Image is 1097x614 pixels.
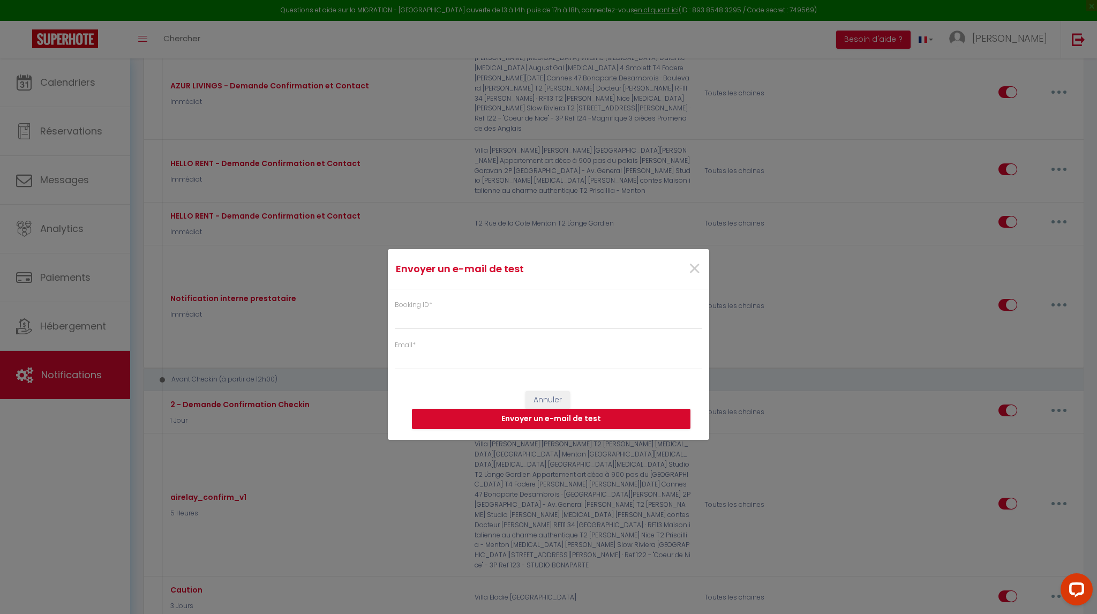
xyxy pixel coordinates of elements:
[1052,569,1097,614] iframe: LiveChat chat widget
[688,253,701,285] span: ×
[525,391,570,409] button: Annuler
[395,300,432,310] label: Booking ID
[688,258,701,281] button: Close
[396,261,595,276] h4: Envoyer un e-mail de test
[412,409,690,429] button: Envoyer un e-mail de test
[395,340,416,350] label: Email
